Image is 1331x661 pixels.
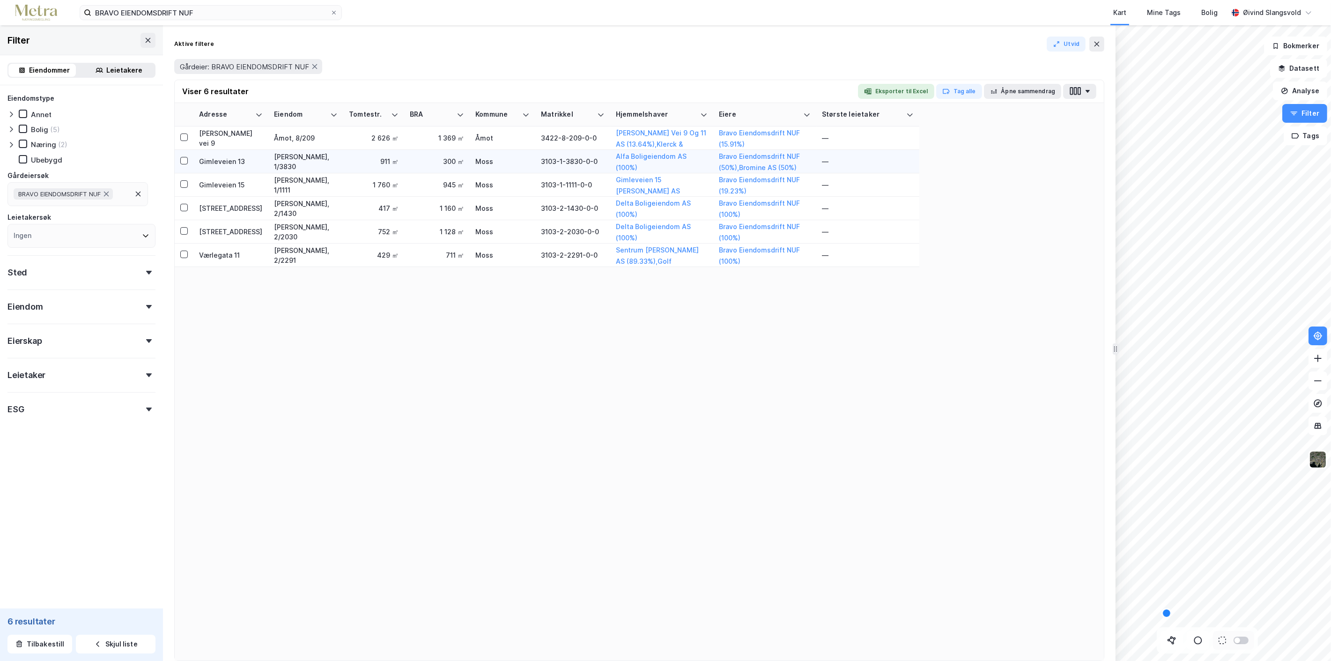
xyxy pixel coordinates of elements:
[858,84,934,99] button: Eksporter til Excel
[541,203,605,213] div: 3103-2-1430-0-0
[7,301,43,312] div: Eiendom
[7,93,54,104] div: Eiendomstype
[822,110,902,119] div: Største leietaker
[199,110,251,119] div: Adresse
[199,227,263,237] div: [STREET_ADDRESS]
[31,140,56,149] div: Næring
[180,62,309,71] span: Gårdeier: BRAVO EIENDOMSDRIFT NUF
[349,203,399,213] div: 417 ㎡
[274,199,338,218] div: [PERSON_NAME], 2/1430
[30,65,70,76] div: Eiendommer
[349,250,399,260] div: 429 ㎡
[410,133,464,143] div: 1 369 ㎡
[822,227,914,237] div: —
[541,156,605,166] div: 3103-1-3830-0-0
[349,110,387,119] div: Tomtestr.
[274,222,338,242] div: [PERSON_NAME], 2/2030
[410,227,464,237] div: 1 128 ㎡
[91,6,330,20] input: Søk på adresse, matrikkel, gårdeiere, leietakere eller personer
[1201,7,1218,18] div: Bolig
[475,180,530,190] div: Moss
[984,84,1062,99] button: Åpne sammendrag
[18,190,101,198] span: BRAVO EIENDOMSDRIFT NUF
[31,110,52,119] div: Annet
[7,212,51,223] div: Leietakersøk
[1047,37,1086,52] button: Utvid
[616,110,696,119] div: Hjemmelshaver
[31,125,48,134] div: Bolig
[174,40,214,48] div: Aktive filtere
[541,250,605,260] div: 3103-2-2291-0-0
[1284,616,1331,661] div: Kontrollprogram for chat
[1264,37,1327,55] button: Bokmerker
[274,133,338,143] div: Åmot, 8/209
[15,5,57,21] img: metra-logo.256734c3b2bbffee19d4.png
[822,250,914,260] div: —
[1243,7,1301,18] div: Øivind Slangsvold
[1147,7,1181,18] div: Mine Tags
[822,133,914,143] div: —
[199,203,263,213] div: [STREET_ADDRESS]
[475,156,530,166] div: Moss
[274,245,338,265] div: [PERSON_NAME], 2/2291
[199,128,263,148] div: [PERSON_NAME] vei 9
[31,156,62,164] div: Ubebygd
[822,180,914,190] div: —
[14,230,31,241] div: Ingen
[475,227,530,237] div: Moss
[7,616,155,627] div: 6 resultater
[822,156,914,166] div: —
[1282,104,1327,123] button: Filter
[822,203,914,213] div: —
[199,180,263,190] div: Gimleveien 15
[541,133,605,143] div: 3422-8-209-0-0
[7,33,30,48] div: Filter
[274,152,338,171] div: [PERSON_NAME], 1/3830
[1113,7,1126,18] div: Kart
[349,227,399,237] div: 752 ㎡
[410,203,464,213] div: 1 160 ㎡
[199,250,263,260] div: Værlegata 11
[936,84,982,99] button: Tag alle
[76,635,155,654] button: Skjul liste
[7,335,42,347] div: Eierskap
[719,110,799,119] div: Eiere
[349,133,399,143] div: 2 626 ㎡
[7,635,72,654] button: Tilbakestill
[1163,609,1170,617] div: Map marker
[50,125,60,134] div: (5)
[58,140,67,149] div: (2)
[475,250,530,260] div: Moss
[107,65,143,76] div: Leietakere
[475,203,530,213] div: Moss
[274,110,326,119] div: Eiendom
[349,180,399,190] div: 1 760 ㎡
[1273,82,1327,100] button: Analyse
[182,86,249,97] div: Viser 6 resultater
[541,227,605,237] div: 3103-2-2030-0-0
[1284,126,1327,145] button: Tags
[7,267,27,278] div: Sted
[410,156,464,166] div: 300 ㎡
[349,156,399,166] div: 911 ㎡
[7,370,45,381] div: Leietaker
[274,175,338,195] div: [PERSON_NAME], 1/1111
[1284,616,1331,661] iframe: Chat Widget
[541,180,605,190] div: 3103-1-1111-0-0
[541,110,593,119] div: Matrikkel
[1309,451,1327,468] img: 9k=
[199,156,263,166] div: Gimleveien 13
[7,404,24,415] div: ESG
[475,110,518,119] div: Kommune
[1270,59,1327,78] button: Datasett
[410,250,464,260] div: 711 ㎡
[475,133,530,143] div: Åmot
[410,110,453,119] div: BRA
[410,180,464,190] div: 945 ㎡
[7,170,49,181] div: Gårdeiersøk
